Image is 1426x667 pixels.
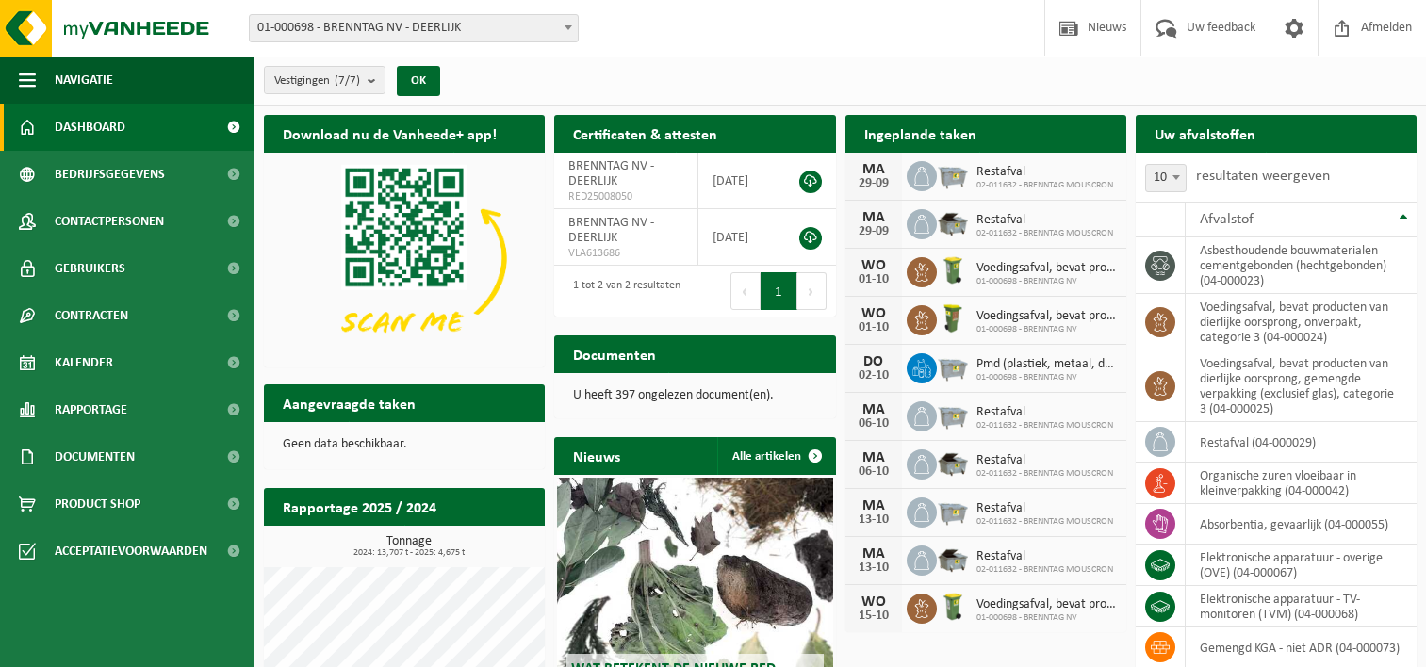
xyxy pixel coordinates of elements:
[976,324,1117,335] span: 01-000698 - BRENNTAG NV
[937,399,969,431] img: WB-2500-GAL-GY-01
[397,66,440,96] button: OK
[855,450,893,465] div: MA
[976,180,1113,191] span: 02-011632 - BRENNTAG MOUSCRON
[55,151,165,198] span: Bedrijfsgegevens
[55,433,135,480] span: Documenten
[855,225,893,238] div: 29-09
[249,14,579,42] span: 01-000698 - BRENNTAG NV - DEERLIJK
[855,594,893,610] div: WO
[55,245,125,292] span: Gebruikers
[761,272,797,310] button: 1
[855,465,893,479] div: 06-10
[554,115,736,152] h2: Certificaten & attesten
[55,528,207,575] span: Acceptatievoorwaarden
[855,273,893,286] div: 01-10
[554,335,675,372] h2: Documenten
[976,549,1113,564] span: Restafval
[976,597,1117,612] span: Voedingsafval, bevat producten van dierlijke oorsprong, onverpakt, categorie 3
[976,420,1113,431] span: 02-011632 - BRENNTAG MOUSCRON
[937,543,969,575] img: WB-5000-GAL-GY-01
[855,546,893,561] div: MA
[554,437,639,474] h2: Nieuws
[55,480,140,528] span: Product Shop
[564,270,680,312] div: 1 tot 2 van 2 resultaten
[976,468,1113,480] span: 02-011632 - BRENNTAG MOUSCRON
[976,309,1117,324] span: Voedingsafval, bevat producten van dierlijke oorsprong, onverpakt, categorie 3
[1186,422,1417,463] td: restafval (04-000029)
[976,501,1113,516] span: Restafval
[264,66,385,94] button: Vestigingen(7/7)
[855,498,893,513] div: MA
[855,561,893,575] div: 13-10
[573,389,816,402] p: U heeft 397 ongelezen document(en).
[1136,115,1274,152] h2: Uw afvalstoffen
[264,488,455,525] h2: Rapportage 2025 / 2024
[55,292,128,339] span: Contracten
[55,198,164,245] span: Contactpersonen
[55,57,113,104] span: Navigatie
[976,612,1117,624] span: 01-000698 - BRENNTAG NV
[976,357,1117,372] span: Pmd (plastiek, metaal, drankkartons) (bedrijven)
[250,15,578,41] span: 01-000698 - BRENNTAG NV - DEERLIJK
[937,206,969,238] img: WB-5000-GAL-GY-01
[855,321,893,334] div: 01-10
[855,162,893,177] div: MA
[273,535,545,558] h3: Tonnage
[855,306,893,321] div: WO
[937,447,969,479] img: WB-5000-GAL-GY-01
[264,384,434,421] h2: Aangevraagde taken
[976,261,1117,276] span: Voedingsafval, bevat producten van dierlijke oorsprong, onverpakt, categorie 3
[937,158,969,190] img: WB-2500-GAL-GY-01
[1145,164,1187,192] span: 10
[55,339,113,386] span: Kalender
[976,453,1113,468] span: Restafval
[55,386,127,433] span: Rapportage
[845,115,995,152] h2: Ingeplande taken
[1186,463,1417,504] td: organische zuren vloeibaar in kleinverpakking (04-000042)
[568,216,654,245] span: BRENNTAG NV - DEERLIJK
[55,104,125,151] span: Dashboard
[855,258,893,273] div: WO
[855,210,893,225] div: MA
[264,153,545,364] img: Download de VHEPlus App
[855,610,893,623] div: 15-10
[404,525,543,562] a: Bekijk rapportage
[937,350,969,382] img: WB-2500-GAL-GY-01
[976,372,1117,383] span: 01-000698 - BRENNTAG NV
[1200,212,1254,227] span: Afvalstof
[717,437,834,475] a: Alle artikelen
[568,189,683,204] span: RED25008050
[568,159,654,188] span: BRENNTAG NV - DEERLIJK
[698,209,779,266] td: [DATE]
[274,67,360,95] span: Vestigingen
[1186,350,1417,422] td: voedingsafval, bevat producten van dierlijke oorsprong, gemengde verpakking (exclusief glas), cat...
[698,153,779,209] td: [DATE]
[976,165,1113,180] span: Restafval
[568,246,683,261] span: VLA613686
[855,417,893,431] div: 06-10
[937,495,969,527] img: WB-2500-GAL-GY-01
[937,254,969,286] img: WB-0140-HPE-GN-50
[1186,504,1417,545] td: absorbentia, gevaarlijk (04-000055)
[855,177,893,190] div: 29-09
[797,272,827,310] button: Next
[855,369,893,382] div: 02-10
[264,115,516,152] h2: Download nu de Vanheede+ app!
[1186,586,1417,627] td: elektronische apparatuur - TV-monitoren (TVM) (04-000068)
[730,272,761,310] button: Previous
[937,591,969,623] img: WB-0140-HPE-GN-50
[855,513,893,527] div: 13-10
[855,354,893,369] div: DO
[283,438,526,451] p: Geen data beschikbaar.
[335,74,360,87] count: (7/7)
[976,228,1113,239] span: 02-011632 - BRENNTAG MOUSCRON
[976,405,1113,420] span: Restafval
[855,402,893,417] div: MA
[976,564,1113,576] span: 02-011632 - BRENNTAG MOUSCRON
[1186,545,1417,586] td: elektronische apparatuur - overige (OVE) (04-000067)
[1146,165,1186,191] span: 10
[976,516,1113,528] span: 02-011632 - BRENNTAG MOUSCRON
[273,548,545,558] span: 2024: 13,707 t - 2025: 4,675 t
[976,213,1113,228] span: Restafval
[1186,294,1417,350] td: voedingsafval, bevat producten van dierlijke oorsprong, onverpakt, categorie 3 (04-000024)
